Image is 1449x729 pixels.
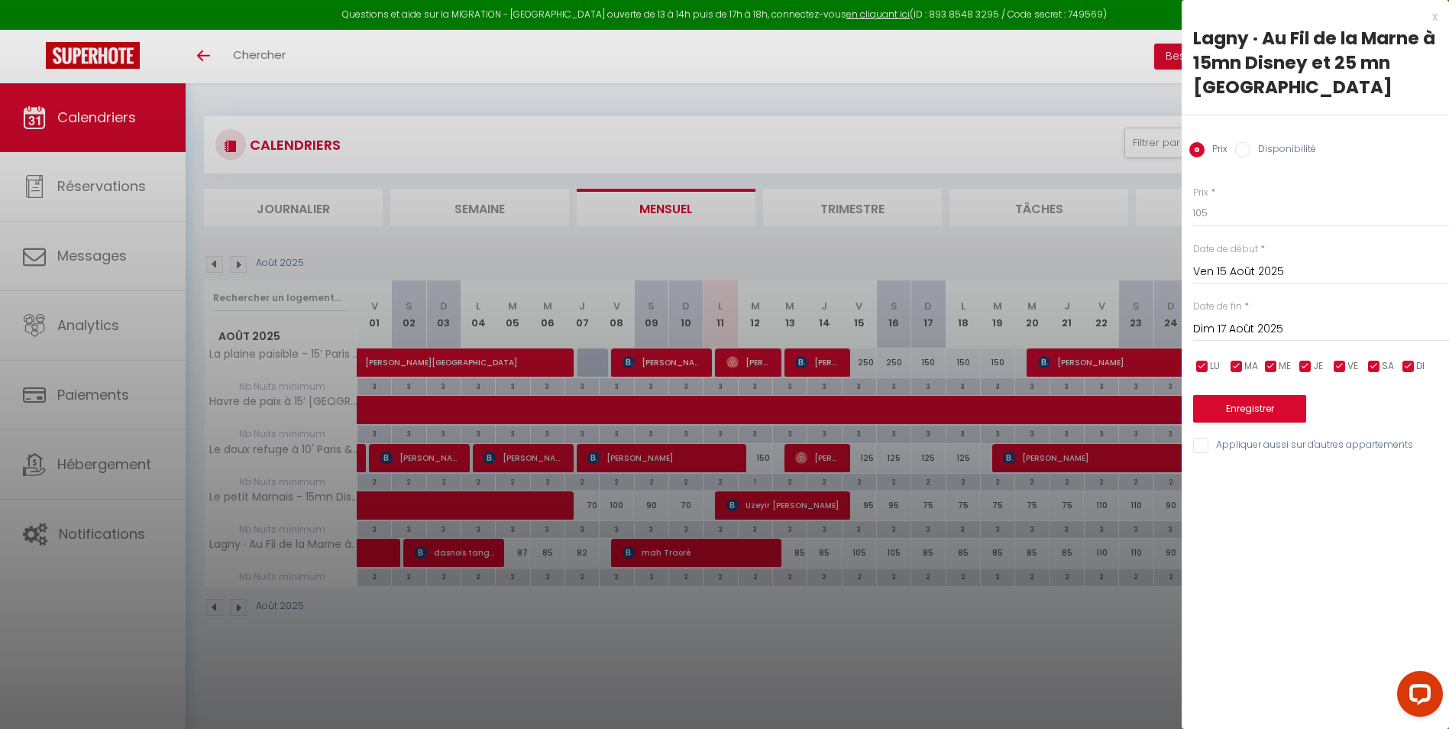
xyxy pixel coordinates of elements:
[1210,359,1220,374] span: LU
[1193,300,1242,314] label: Date de fin
[1313,359,1323,374] span: JE
[1182,8,1438,26] div: x
[1193,26,1438,99] div: Lagny · Au Fil de la Marne à 15mn Disney et 25 mn [GEOGRAPHIC_DATA]
[1382,359,1394,374] span: SA
[1385,665,1449,729] iframe: LiveChat chat widget
[1244,359,1258,374] span: MA
[1347,359,1358,374] span: VE
[1193,186,1208,200] label: Prix
[1205,142,1227,159] label: Prix
[1416,359,1425,374] span: DI
[1193,242,1258,257] label: Date de début
[1250,142,1316,159] label: Disponibilité
[1193,395,1306,423] button: Enregistrer
[1279,359,1291,374] span: ME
